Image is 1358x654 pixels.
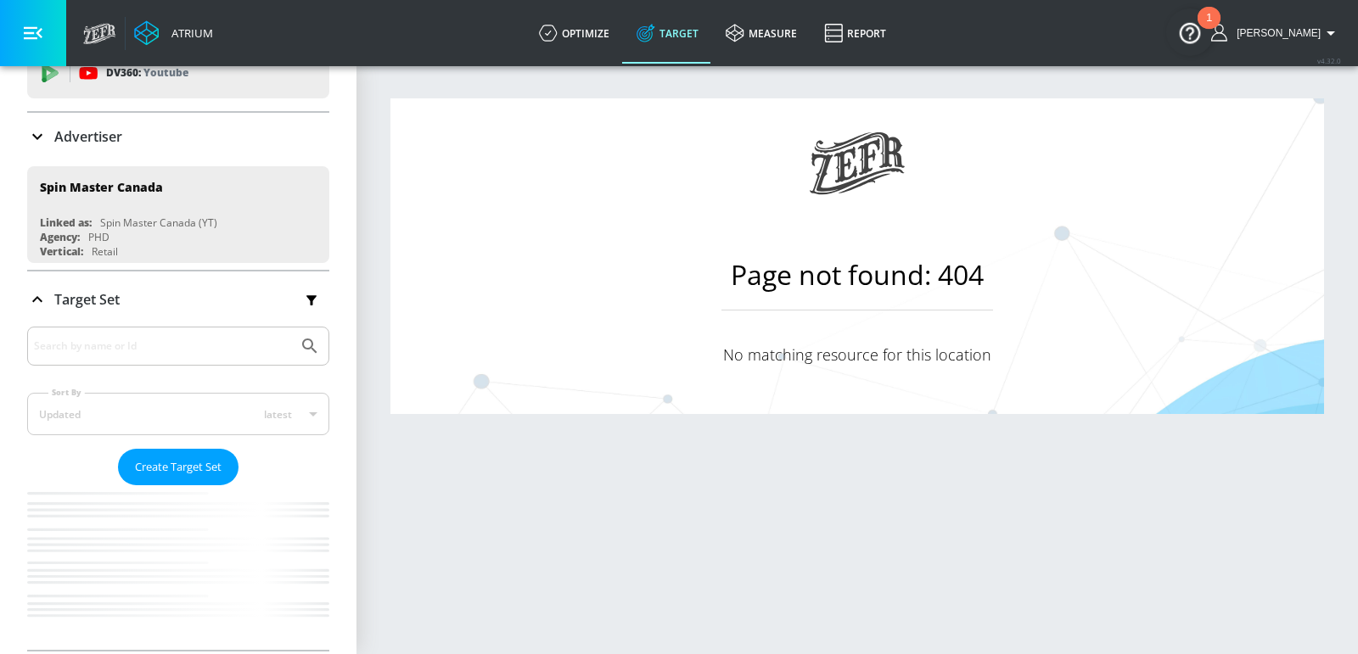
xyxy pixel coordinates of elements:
div: Spin Master CanadaLinked as:Spin Master Canada (YT)Agency:PHDVertical:Retail [27,166,329,263]
span: login as: eugenia.kim@zefr.com [1230,27,1321,39]
div: PHD [88,230,109,244]
div: Target Set [27,327,329,650]
p: DV360: [106,64,188,82]
div: Advertiser [27,113,329,160]
div: Spin Master Canada [40,179,163,195]
nav: list of Target Set [27,485,329,650]
a: Target [623,3,712,64]
button: Open Resource Center, 1 new notification [1166,8,1214,56]
p: Youtube [143,64,188,81]
button: Create Target Set [118,449,238,485]
h1: Page not found: 404 [721,256,993,310]
a: optimize [525,3,623,64]
div: Atrium [165,25,213,41]
div: Agency: [40,230,80,244]
label: Sort By [48,387,85,398]
div: Vertical: [40,244,83,259]
p: Advertiser [54,127,122,146]
div: Spin Master Canada (YT) [100,215,217,230]
p: Target Set [54,290,120,309]
p: No matching resource for this location [721,344,993,365]
span: latest [264,407,292,422]
span: v 4.32.0 [1317,56,1341,65]
input: Search by name or Id [34,335,291,357]
div: Target Set [27,271,329,327]
div: 1 [1206,18,1212,40]
a: Atrium [134,20,213,46]
span: Create Target Set [135,457,222,477]
button: [PERSON_NAME] [1211,23,1341,43]
div: Retail [92,244,118,259]
a: Report [811,3,900,64]
div: Linked as: [40,215,92,230]
div: Updated [39,407,81,422]
div: DV360: Youtube [27,48,329,98]
a: measure [712,3,811,64]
